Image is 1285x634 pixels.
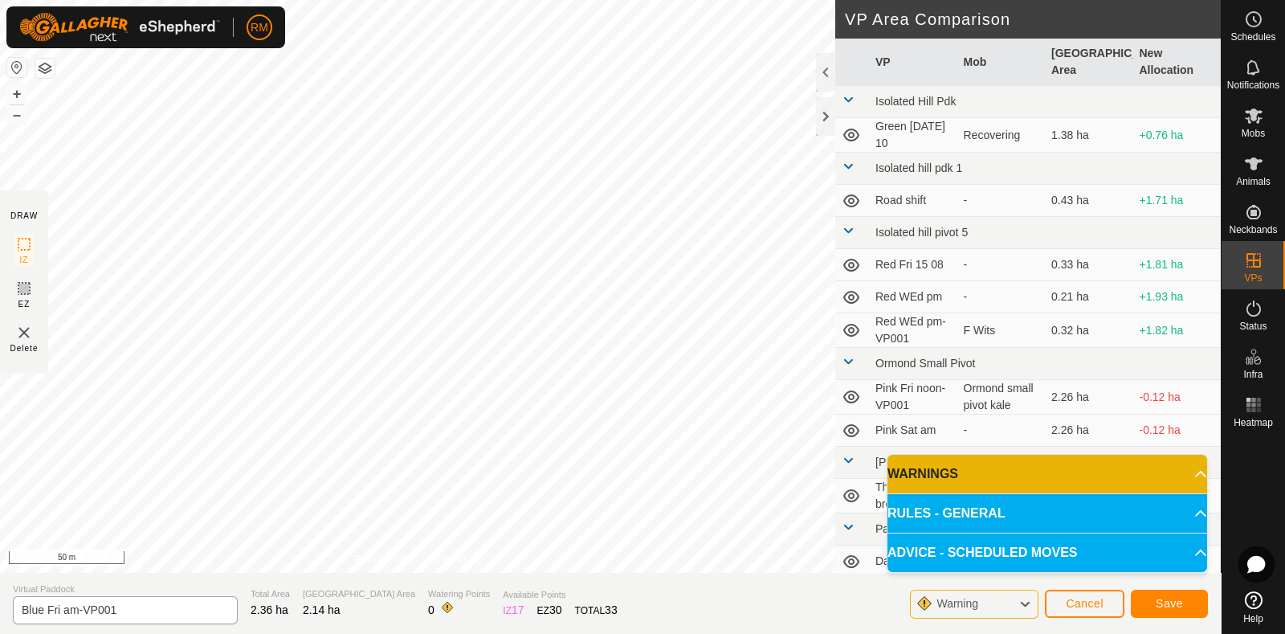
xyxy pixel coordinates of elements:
[251,587,290,601] span: Total Area
[14,323,34,342] img: VP
[869,546,957,578] td: Dairy farm
[549,603,562,616] span: 30
[869,479,957,513] td: Thur iast Kale break
[503,602,524,619] div: IZ
[869,185,957,217] td: Road shift
[434,552,481,567] a: Contact Us
[575,602,618,619] div: TOTAL
[1133,249,1222,281] td: +1.81 ha
[7,58,27,77] button: Reset Map
[354,552,414,567] a: Privacy Policy
[869,281,957,313] td: Red WEd pm
[1234,418,1273,427] span: Heatmap
[869,249,957,281] td: Red Fri 15 08
[887,494,1207,533] p-accordion-header: RULES - GENERAL
[869,380,957,415] td: Pink Fri noon-VP001
[869,118,957,153] td: Green [DATE] 10
[1131,590,1208,618] button: Save
[869,39,957,86] th: VP
[605,603,618,616] span: 33
[964,288,1039,305] div: -
[13,583,238,596] span: Virtual Paddock
[537,602,562,619] div: EZ
[875,226,968,239] span: Isolated hill pivot 5
[1045,380,1133,415] td: 2.26 ha
[1133,415,1222,447] td: -0.12 ha
[1045,313,1133,348] td: 0.32 ha
[1243,370,1263,379] span: Infra
[869,415,957,447] td: Pink Sat am
[1242,129,1265,138] span: Mobs
[1045,415,1133,447] td: 2.26 ha
[428,603,434,616] span: 0
[964,256,1039,273] div: -
[503,588,617,602] span: Available Points
[1045,590,1124,618] button: Cancel
[1239,321,1267,331] span: Status
[1045,281,1133,313] td: 0.21 ha
[1244,273,1262,283] span: VPs
[964,192,1039,209] div: -
[18,298,31,310] span: EZ
[1236,177,1271,186] span: Animals
[1045,118,1133,153] td: 1.38 ha
[10,210,38,222] div: DRAW
[7,84,27,104] button: +
[1045,185,1133,217] td: 0.43 ha
[887,534,1207,572] p-accordion-header: ADVICE - SCHEDULED MOVES
[303,603,341,616] span: 2.14 ha
[887,504,1006,523] span: RULES - GENERAL
[1222,585,1285,630] a: Help
[10,342,39,354] span: Delete
[875,456,1022,468] span: [PERSON_NAME] new grass
[1243,614,1263,624] span: Help
[875,95,956,108] span: Isolated Hill Pdk
[1066,597,1103,610] span: Cancel
[936,597,978,610] span: Warning
[1133,185,1222,217] td: +1.71 ha
[875,357,975,370] span: Ormond Small Pivot
[1133,281,1222,313] td: +1.93 ha
[1230,32,1275,42] span: Schedules
[428,587,490,601] span: Watering Points
[7,105,27,125] button: –
[887,464,958,484] span: WARNINGS
[845,10,1221,29] h2: VP Area Comparison
[887,455,1207,493] p-accordion-header: WARNINGS
[251,603,288,616] span: 2.36 ha
[964,380,1039,414] div: Ormond small pivot kale
[1133,380,1222,415] td: -0.12 ha
[1045,249,1133,281] td: 0.33 ha
[964,322,1039,339] div: F Wits
[875,162,962,174] span: Isolated hill pdk 1
[512,603,524,616] span: 17
[964,422,1039,439] div: -
[1133,39,1222,86] th: New Allocation
[251,19,268,36] span: RM
[20,254,29,266] span: IZ
[957,39,1046,86] th: Mob
[887,543,1077,562] span: ADVICE - SCHEDULED MOVES
[1156,597,1183,610] span: Save
[875,522,941,535] span: Paddock 180
[1133,118,1222,153] td: +0.76 ha
[1229,225,1277,235] span: Neckbands
[303,587,415,601] span: [GEOGRAPHIC_DATA] Area
[1045,39,1133,86] th: [GEOGRAPHIC_DATA] Area
[869,313,957,348] td: Red WEd pm-VP001
[1227,80,1279,90] span: Notifications
[1133,313,1222,348] td: +1.82 ha
[19,13,220,42] img: Gallagher Logo
[35,59,55,78] button: Map Layers
[964,127,1039,144] div: Recovering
